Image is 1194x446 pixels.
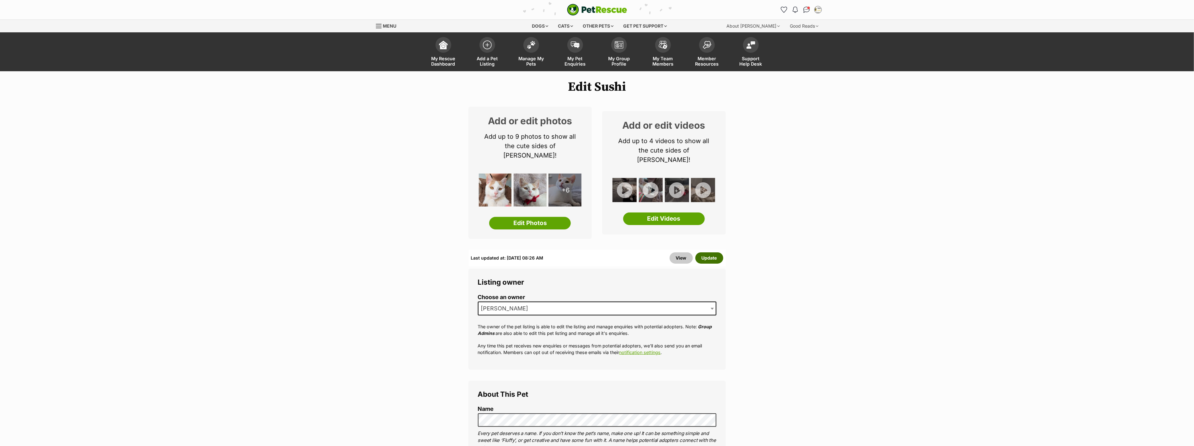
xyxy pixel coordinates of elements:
div: +6 [549,174,581,207]
a: Edit Photos [489,217,571,229]
a: Conversations [802,5,812,15]
em: Group Admins [478,324,712,336]
span: Member Resources [693,56,721,67]
img: cmppmsarlespchwcsc9h.jpg [613,178,637,202]
ul: Account quick links [779,5,823,15]
img: logo-cat-932fe2b9b8326f06289b0f2fb663e598f794de774fb13d1741a6617ecf9a85b4.svg [567,4,627,16]
label: Name [478,406,716,412]
img: help-desk-icon-fdf02630f3aa405de69fd3d07c3f3aa587a6932b1a1747fa1d2bba05be0121f9.svg [747,41,755,49]
span: Merna Karam [478,302,716,315]
p: The owner of the pet listing is able to edit the listing and manage enquiries with potential adop... [478,323,716,337]
a: Favourites [779,5,789,15]
img: brb9j9kqlm0lydgxnvns.jpg [639,178,663,202]
span: Menu [383,23,397,29]
div: Last updated at: [DATE] 08:26 AM [471,252,543,264]
img: group-profile-icon-3fa3cf56718a62981997c0bc7e787c4b2cf8bcc04b72c1350f741eb67cf2f40e.svg [615,41,624,49]
a: Manage My Pets [509,34,553,71]
a: PetRescue [567,4,627,16]
div: +1 [665,178,689,202]
a: notification settings [619,350,661,355]
div: About [PERSON_NAME] [722,20,784,32]
p: Add up to 9 photos to show all the cute sides of [PERSON_NAME]! [478,132,583,160]
img: team-members-icon-5396bd8760b3fe7c0b43da4ab00e1e3bb1a5d9ba89233759b79545d2d3fc5d0d.svg [659,41,667,49]
label: Choose an owner [478,294,716,301]
a: View [670,252,693,264]
div: Dogs [527,20,553,32]
img: add-pet-listing-icon-0afa8454b4691262ce3f59096e99ab1cd57d4a30225e0717b998d2c9b9846f56.svg [483,40,492,49]
a: Edit Videos [623,212,705,225]
span: My Rescue Dashboard [429,56,458,67]
div: Cats [554,20,577,32]
img: chat-41dd97257d64d25036548639549fe6c8038ab92f7586957e7f3b1b290dea8141.svg [803,7,810,13]
a: My Pet Enquiries [553,34,597,71]
p: Any time this pet receives new enquiries or messages from potential adopters, we'll also send you... [478,342,716,356]
a: My Group Profile [597,34,641,71]
p: Add up to 4 videos to show all the cute sides of [PERSON_NAME]! [612,136,716,164]
span: Listing owner [478,278,524,286]
button: Notifications [790,5,800,15]
a: Add a Pet Listing [465,34,509,71]
img: pet-enquiries-icon-7e3ad2cf08bfb03b45e93fb7055b45f3efa6380592205ae92323e6603595dc1f.svg [571,41,580,48]
img: member-resources-icon-8e73f808a243e03378d46382f2149f9095a855e16c252ad45f914b54edf8863c.svg [703,41,711,49]
img: manage-my-pets-icon-02211641906a0b7f246fdf0571729dbe1e7629f14944591b6c1af311fb30b64b.svg [527,41,536,49]
h2: Add or edit videos [612,121,716,130]
span: My Group Profile [605,56,633,67]
span: Add a Pet Listing [473,56,501,67]
a: Member Resources [685,34,729,71]
img: otonxn6tzz6bnboqwxsy.jpg [691,178,715,202]
a: Menu [376,20,401,31]
a: My Team Members [641,34,685,71]
h2: Add or edit photos [478,116,583,126]
a: Support Help Desk [729,34,773,71]
button: Update [695,252,723,264]
span: About This Pet [478,390,528,398]
span: Manage My Pets [517,56,545,67]
img: notifications-46538b983faf8c2785f20acdc204bb7945ddae34d4c08c2a6579f10ce5e182be.svg [793,7,798,13]
span: My Pet Enquiries [561,56,589,67]
div: Good Reads [786,20,823,32]
div: Get pet support [619,20,671,32]
img: dashboard-icon-eb2f2d2d3e046f16d808141f083e7271f6b2e854fb5c12c21221c1fb7104beca.svg [439,40,448,49]
span: Merna Karam [479,304,535,313]
img: Merna Karam profile pic [815,7,821,13]
span: Support Help Desk [737,56,765,67]
span: My Team Members [649,56,677,67]
div: Other pets [578,20,618,32]
button: My account [813,5,823,15]
a: My Rescue Dashboard [421,34,465,71]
